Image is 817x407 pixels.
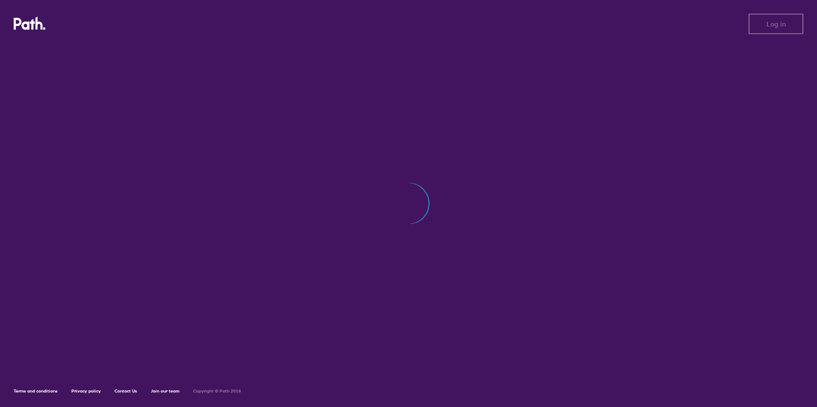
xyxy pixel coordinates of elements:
[767,20,786,28] span: Log in
[151,388,179,394] a: Join our team
[193,389,241,394] h6: Copyright © Path 2018
[14,388,58,394] a: Terms and conditions
[749,14,803,34] button: Log in
[115,388,137,394] a: Contact Us
[71,388,101,394] a: Privacy policy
